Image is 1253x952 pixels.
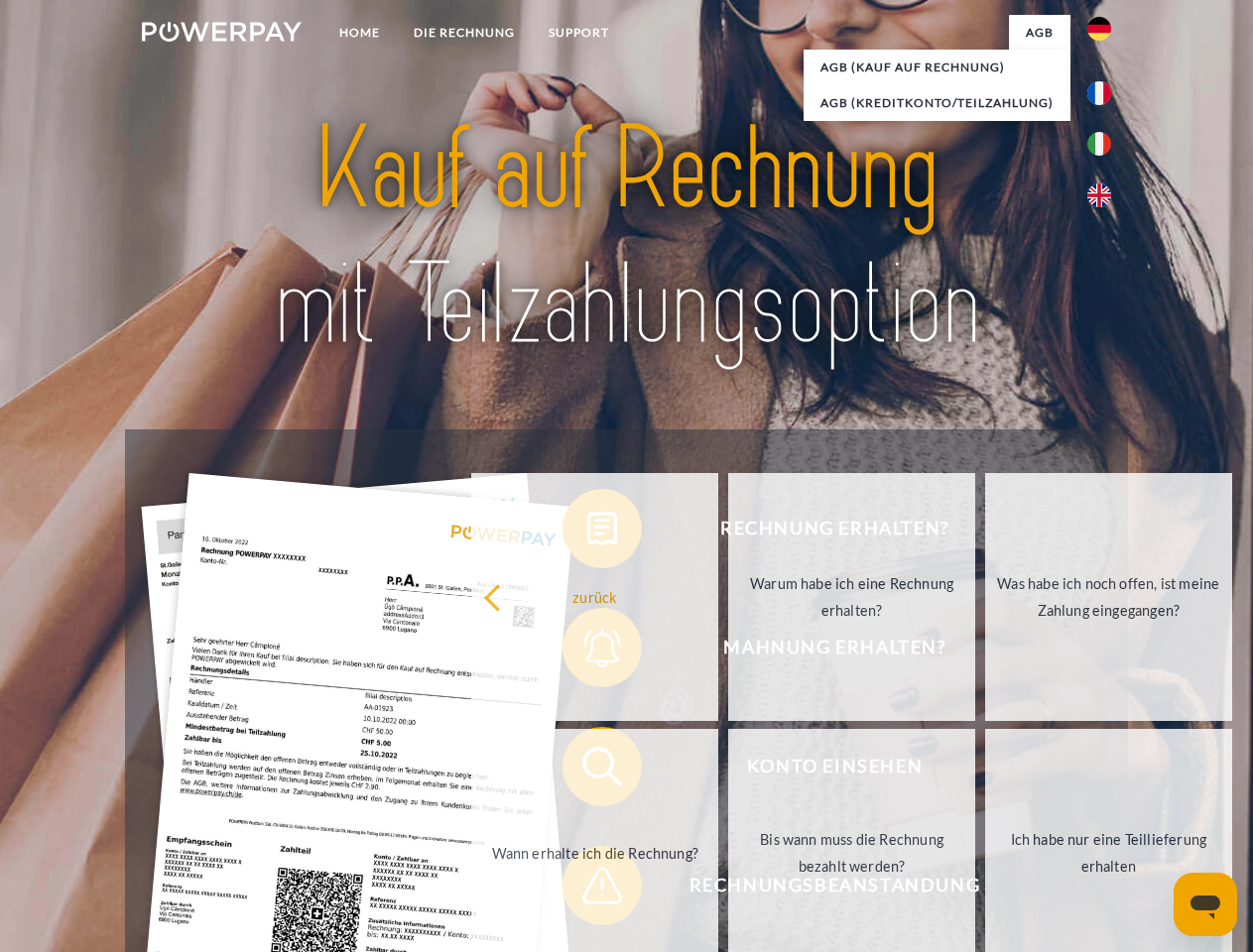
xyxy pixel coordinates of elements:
[483,583,706,610] div: zurück
[532,15,626,51] a: SUPPORT
[1087,81,1111,105] img: fr
[1174,873,1237,936] iframe: Schaltfläche zum Öffnen des Messaging-Fensters
[985,473,1232,721] a: Was habe ich noch offen, ist meine Zahlung eingegangen?
[740,570,963,624] div: Warum habe ich eine Rechnung erhalten?
[997,570,1220,624] div: Was habe ich noch offen, ist meine Zahlung eingegangen?
[1087,17,1111,41] img: de
[483,839,706,866] div: Wann erhalte ich die Rechnung?
[997,826,1220,880] div: Ich habe nur eine Teillieferung erhalten
[1087,183,1111,207] img: en
[1009,15,1070,51] a: agb
[804,85,1070,121] a: AGB (Kreditkonto/Teilzahlung)
[1087,132,1111,156] img: it
[397,15,532,51] a: DIE RECHNUNG
[189,95,1064,380] img: title-powerpay_de.svg
[740,826,963,880] div: Bis wann muss die Rechnung bezahlt werden?
[322,15,397,51] a: Home
[142,22,302,42] img: logo-powerpay-white.svg
[804,50,1070,85] a: AGB (Kauf auf Rechnung)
